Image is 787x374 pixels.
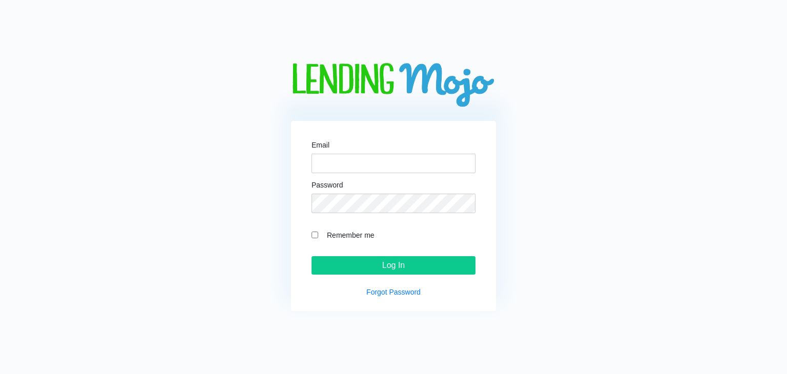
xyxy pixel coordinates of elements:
[291,63,496,109] img: logo-big.png
[312,256,475,275] input: Log In
[366,288,421,296] a: Forgot Password
[312,141,329,149] label: Email
[312,181,343,189] label: Password
[322,229,475,241] label: Remember me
